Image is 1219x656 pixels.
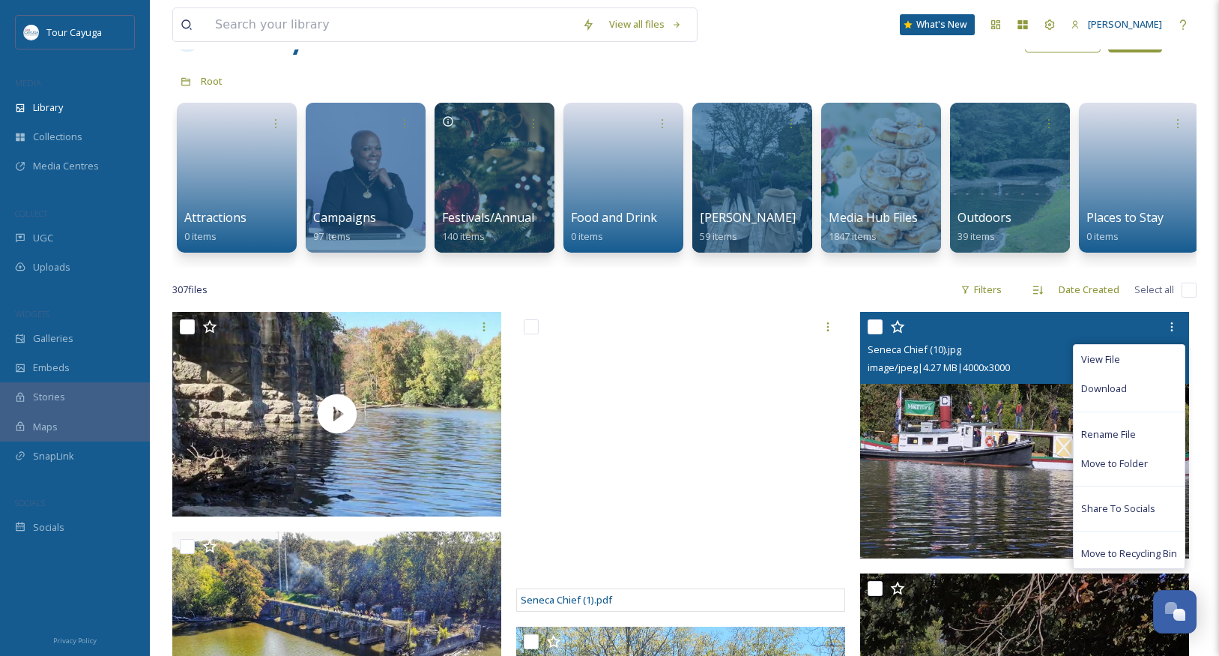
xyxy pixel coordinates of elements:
[24,25,39,40] img: download.jpeg
[1134,283,1174,297] span: Select all
[1153,590,1197,634] button: Open Chat
[958,209,1011,226] span: Outdoors
[1086,209,1164,226] span: Places to Stay
[33,130,82,144] span: Collections
[1086,229,1119,243] span: 0 items
[521,593,612,607] span: Seneca Chief (1).pdf
[15,77,41,88] span: MEDIA
[868,361,1010,374] span: image/jpeg | 4.27 MB | 4000 x 3000
[953,275,1009,304] div: Filters
[33,449,74,463] span: SnapLink
[442,211,575,243] a: Festivals/Annual Events140 items
[184,209,246,226] span: Attractions
[33,331,73,346] span: Galleries
[53,631,97,649] a: Privacy Policy
[1081,457,1148,471] span: Move to Folder
[958,211,1011,243] a: Outdoors39 items
[33,520,64,535] span: Socials
[201,74,223,88] span: Root
[571,211,657,243] a: Food and Drink0 items
[442,229,485,243] span: 140 items
[33,231,53,245] span: UGC
[868,343,961,356] span: Seneca Chief (10).jpg
[1051,275,1127,304] div: Date Created
[1088,17,1162,31] span: [PERSON_NAME]
[1081,352,1120,367] span: View File
[172,312,501,516] img: thumbnail
[700,211,796,243] a: [PERSON_NAME]59 items
[201,72,223,90] a: Root
[208,8,575,41] input: Search your library
[602,10,689,39] a: View all files
[829,209,918,226] span: Media Hub Files
[571,229,603,243] span: 0 items
[15,208,47,219] span: COLLECT
[860,312,1189,559] img: Seneca Chief (10).jpg
[33,420,58,434] span: Maps
[829,211,918,243] a: Media Hub Files1847 items
[1086,211,1164,243] a: Places to Stay0 items
[1081,382,1127,396] span: Download
[33,390,65,404] span: Stories
[1081,547,1177,561] span: Move to Recycling Bin
[313,229,351,243] span: 97 items
[172,283,208,297] span: 307 file s
[33,159,99,173] span: Media Centres
[1081,502,1155,516] span: Share To Socials
[1063,10,1170,39] a: [PERSON_NAME]
[15,308,49,319] span: WIDGETS
[184,211,246,243] a: Attractions0 items
[313,209,376,226] span: Campaigns
[184,229,217,243] span: 0 items
[33,100,63,115] span: Library
[46,25,102,39] span: Tour Cayuga
[700,229,737,243] span: 59 items
[571,209,657,226] span: Food and Drink
[313,211,376,243] a: Campaigns97 items
[900,14,975,35] a: What's New
[700,209,796,226] span: [PERSON_NAME]
[53,636,97,646] span: Privacy Policy
[33,260,70,274] span: Uploads
[829,229,877,243] span: 1847 items
[958,229,995,243] span: 39 items
[1081,427,1136,442] span: Rename File
[33,361,70,375] span: Embeds
[15,497,45,508] span: SOCIALS
[442,209,575,226] span: Festivals/Annual Events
